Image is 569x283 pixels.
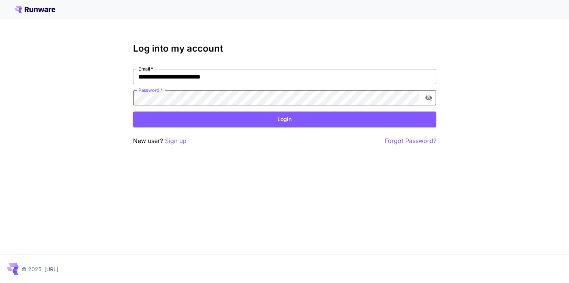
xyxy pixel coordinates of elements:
[133,43,436,54] h3: Log into my account
[133,112,436,127] button: Login
[422,91,436,105] button: toggle password visibility
[138,87,163,93] label: Password
[133,136,187,146] p: New user?
[22,265,58,273] p: © 2025, [URL]
[138,66,153,72] label: Email
[165,136,187,146] button: Sign up
[385,136,436,146] button: Forgot Password?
